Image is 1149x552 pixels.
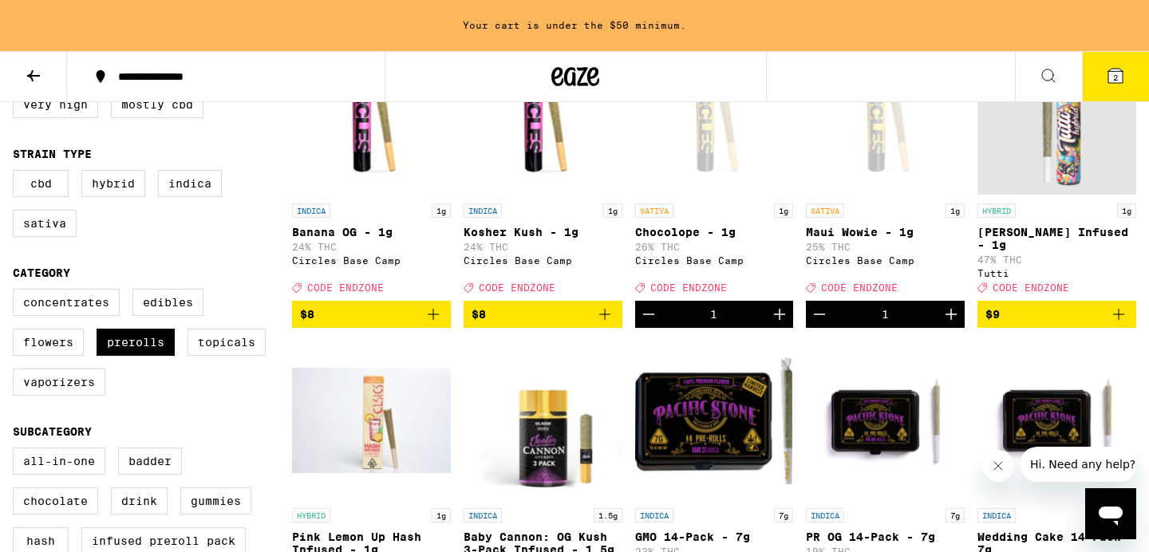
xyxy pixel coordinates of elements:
[432,508,451,522] p: 1g
[635,242,794,252] p: 26% THC
[464,341,622,500] img: Jeeter - Baby Cannon: OG Kush 3-Pack Infused - 1.5g
[774,203,793,218] p: 1g
[180,487,251,515] label: Gummies
[13,266,70,279] legend: Category
[635,36,794,301] a: Open page for Chocolope - 1g from Circles Base Camp
[292,255,451,266] div: Circles Base Camp
[132,289,203,316] label: Edibles
[946,203,965,218] p: 1g
[1117,203,1136,218] p: 1g
[774,508,793,522] p: 7g
[882,308,889,321] div: 1
[307,282,384,293] span: CODE ENDZONE
[292,341,451,500] img: CLSICS - Pink Lemon Up Hash Infused - 1g
[13,210,77,237] label: Sativa
[464,255,622,266] div: Circles Base Camp
[472,308,486,321] span: $8
[479,282,555,293] span: CODE ENDZONE
[300,308,314,321] span: $8
[821,282,898,293] span: CODE ENDZONE
[977,341,1136,500] img: Pacific Stone - Wedding Cake 14-Pack - 7g
[806,530,965,543] p: PR OG 14-Pack - 7g
[635,301,662,328] button: Decrement
[977,36,1136,195] img: Tutti - Cali Haze Infused - 1g
[158,170,222,197] label: Indica
[806,301,833,328] button: Decrement
[13,91,98,118] label: Very High
[97,329,175,356] label: Prerolls
[292,226,451,239] p: Banana OG - 1g
[464,36,622,195] img: Circles Base Camp - Kosher Kush - 1g
[111,487,168,515] label: Drink
[292,36,451,195] img: Circles Base Camp - Banana OG - 1g
[977,268,1136,278] div: Tutti
[13,329,84,356] label: Flowers
[292,36,451,301] a: Open page for Banana OG - 1g from Circles Base Camp
[977,301,1136,328] button: Add to bag
[806,242,965,252] p: 25% THC
[464,203,502,218] p: INDICA
[977,508,1016,522] p: INDICA
[13,448,105,475] label: All-In-One
[13,425,92,438] legend: Subcategory
[594,508,622,522] p: 1.5g
[13,289,120,316] label: Concentrates
[806,226,965,239] p: Maui Wowie - 1g
[292,301,451,328] button: Add to bag
[635,530,794,543] p: GMO 14-Pack - 7g
[13,170,69,197] label: CBD
[464,242,622,252] p: 24% THC
[982,450,1014,482] iframe: Close message
[464,36,622,301] a: Open page for Kosher Kush - 1g from Circles Base Camp
[977,36,1136,301] a: Open page for Cali Haze Infused - 1g from Tutti
[938,301,965,328] button: Increment
[13,148,92,160] legend: Strain Type
[806,36,965,301] a: Open page for Maui Wowie - 1g from Circles Base Camp
[464,508,502,522] p: INDICA
[1113,73,1118,82] span: 2
[81,170,145,197] label: Hybrid
[111,91,203,118] label: Mostly CBD
[985,308,1000,321] span: $9
[603,203,622,218] p: 1g
[464,301,622,328] button: Add to bag
[710,308,717,321] div: 1
[188,329,266,356] label: Topicals
[766,301,793,328] button: Increment
[1082,52,1149,101] button: 2
[806,203,844,218] p: SATIVA
[993,282,1069,293] span: CODE ENDZONE
[13,487,98,515] label: Chocolate
[650,282,727,293] span: CODE ENDZONE
[806,255,965,266] div: Circles Base Camp
[292,242,451,252] p: 24% THC
[1021,447,1136,482] iframe: Message from company
[977,226,1136,251] p: [PERSON_NAME] Infused - 1g
[977,254,1136,265] p: 47% THC
[118,448,182,475] label: Badder
[635,203,673,218] p: SATIVA
[292,203,330,218] p: INDICA
[432,203,451,218] p: 1g
[977,203,1016,218] p: HYBRID
[464,226,622,239] p: Kosher Kush - 1g
[946,508,965,522] p: 7g
[806,508,844,522] p: INDICA
[635,226,794,239] p: Chocolope - 1g
[13,369,105,396] label: Vaporizers
[806,341,965,500] img: Pacific Stone - PR OG 14-Pack - 7g
[635,508,673,522] p: INDICA
[635,341,794,500] img: Pacific Stone - GMO 14-Pack - 7g
[635,255,794,266] div: Circles Base Camp
[1085,488,1136,539] iframe: Button to launch messaging window
[292,508,330,522] p: HYBRID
